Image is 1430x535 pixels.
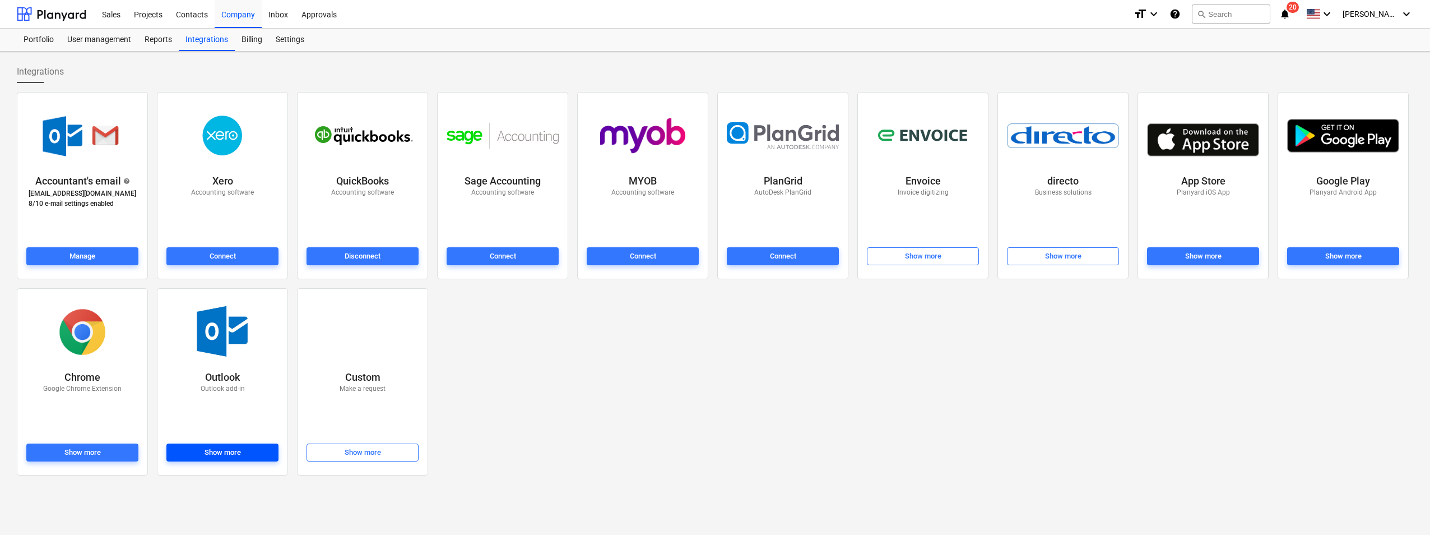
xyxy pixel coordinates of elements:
[465,174,541,188] p: Sage Accounting
[64,446,101,459] div: Show more
[29,199,136,209] p: 8 / 10 e-mail settings enabled
[269,29,311,51] a: Settings
[345,250,380,263] div: Disconnect
[1287,119,1399,153] img: play_store.png
[1007,247,1119,265] button: Show more
[1320,7,1334,21] i: keyboard_arrow_down
[1147,115,1259,156] img: app_store.jpg
[1147,247,1259,265] button: Show more
[1316,174,1370,188] p: Google Play
[471,188,534,197] p: Accounting software
[43,384,122,394] p: Google Chrome Extension
[191,188,254,197] p: Accounting software
[898,188,949,197] p: Invoice digitizing
[1325,250,1362,263] div: Show more
[1134,7,1147,21] i: format_size
[1035,188,1092,197] p: Business solutions
[1374,481,1430,535] iframe: Chat Widget
[1007,123,1119,147] img: directo.png
[589,108,696,164] img: myob_logo.png
[61,29,138,51] a: User management
[183,108,263,164] img: xero.png
[1192,4,1270,24] button: Search
[1287,247,1399,265] button: Show more
[630,250,656,263] div: Connect
[1045,250,1081,263] div: Show more
[166,247,278,265] button: Connect
[307,118,419,154] img: quickbooks.svg
[611,188,674,197] p: Accounting software
[32,108,132,164] img: accountant-email.png
[26,247,138,265] button: Manage
[1400,7,1413,21] i: keyboard_arrow_down
[205,371,240,384] p: Outlook
[69,250,95,263] div: Manage
[1310,188,1377,197] p: Planyard Android App
[54,304,110,360] img: chrome.png
[331,188,394,197] p: Accounting software
[121,178,130,185] span: help
[1047,174,1079,188] p: directo
[629,174,657,188] p: MYOB
[1343,10,1399,19] span: [PERSON_NAME]
[867,247,979,265] button: Show more
[764,174,802,188] p: PlanGrid
[587,247,699,265] button: Connect
[1177,188,1230,197] p: Planyard iOS App
[727,122,839,150] img: plangrid.svg
[17,65,64,79] span: Integrations
[1181,174,1225,188] p: App Store
[770,250,796,263] div: Connect
[166,444,278,462] button: Show more
[17,29,61,51] a: Portfolio
[1147,7,1160,21] i: keyboard_arrow_down
[447,123,559,149] img: sage_accounting.svg
[490,250,516,263] div: Connect
[905,250,941,263] div: Show more
[235,29,269,51] a: Billing
[212,174,233,188] p: Xero
[307,444,419,462] button: Show more
[1169,7,1181,21] i: Knowledge base
[345,371,380,384] p: Custom
[878,125,968,147] img: envoice.svg
[138,29,179,51] a: Reports
[340,384,386,394] p: Make a request
[29,188,136,200] p: [EMAIL_ADDRESS][DOMAIN_NAME]
[1279,7,1290,21] i: notifications
[26,444,138,462] button: Show more
[210,250,236,263] div: Connect
[1185,250,1222,263] div: Show more
[201,384,245,394] p: Outlook add-in
[345,446,381,459] div: Show more
[307,247,419,265] button: Disconnect
[180,304,264,360] img: outlook.jpg
[179,29,235,51] a: Integrations
[205,446,241,459] div: Show more
[1287,2,1299,13] span: 20
[906,174,941,188] p: Envoice
[64,371,100,384] p: Chrome
[1197,10,1206,19] span: search
[447,247,559,265] button: Connect
[754,188,811,197] p: AutoDesk PlanGrid
[727,247,839,265] button: Connect
[336,174,389,188] p: QuickBooks
[35,174,130,188] div: Accountant's email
